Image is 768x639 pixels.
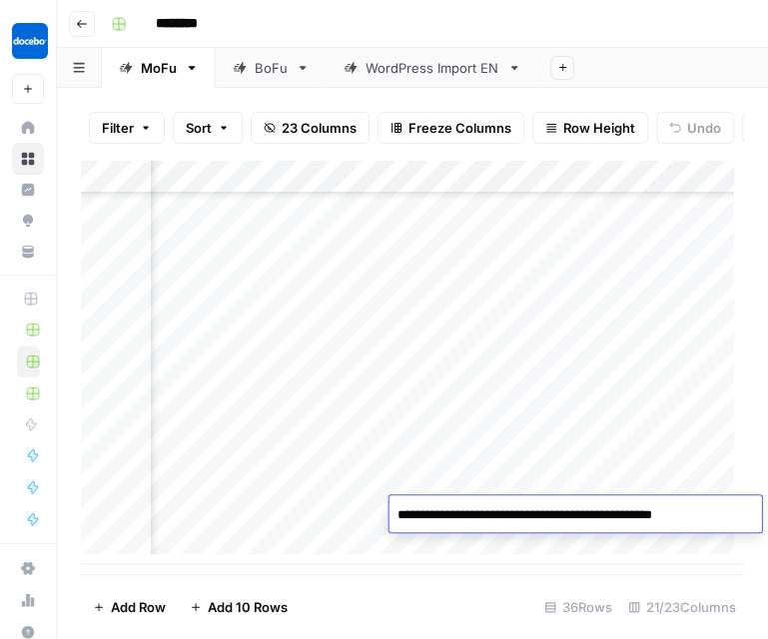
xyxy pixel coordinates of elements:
[327,48,538,88] a: WordPress Import EN
[89,112,165,144] button: Filter
[102,118,134,138] span: Filter
[12,584,44,616] a: Usage
[12,23,48,59] img: Docebo Logo
[687,118,721,138] span: Undo
[12,174,44,206] a: Insights
[12,205,44,237] a: Opportunities
[186,118,212,138] span: Sort
[12,236,44,268] a: Your Data
[12,16,44,66] button: Workspace: Docebo
[620,591,744,623] div: 21/23 Columns
[102,48,216,88] a: MoFu
[12,143,44,175] a: Browse
[251,112,370,144] button: 23 Columns
[173,112,243,144] button: Sort
[216,48,327,88] a: BoFu
[178,591,300,623] button: Add 10 Rows
[12,552,44,584] a: Settings
[532,112,648,144] button: Row Height
[255,58,288,78] div: BoFu
[536,591,620,623] div: 36 Rows
[366,58,499,78] div: WordPress Import EN
[563,118,635,138] span: Row Height
[81,591,178,623] button: Add Row
[408,118,511,138] span: Freeze Columns
[282,118,357,138] span: 23 Columns
[378,112,524,144] button: Freeze Columns
[111,597,166,617] span: Add Row
[12,112,44,144] a: Home
[208,597,288,617] span: Add 10 Rows
[141,58,177,78] div: MoFu
[656,112,734,144] button: Undo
